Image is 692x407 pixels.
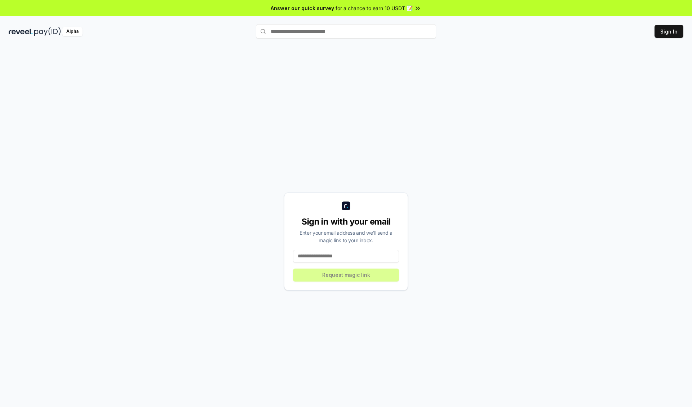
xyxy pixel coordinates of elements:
div: Sign in with your email [293,216,399,227]
div: Alpha [62,27,83,36]
span: for a chance to earn 10 USDT 📝 [336,4,413,12]
img: logo_small [342,202,350,210]
img: pay_id [34,27,61,36]
button: Sign In [655,25,683,38]
div: Enter your email address and we’ll send a magic link to your inbox. [293,229,399,244]
img: reveel_dark [9,27,33,36]
span: Answer our quick survey [271,4,334,12]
